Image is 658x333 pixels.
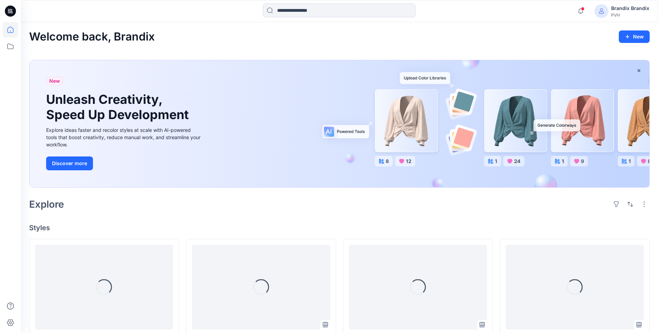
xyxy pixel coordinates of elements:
h2: Explore [29,199,64,210]
div: PVH [611,12,649,18]
svg: avatar [599,8,604,14]
button: Discover more [46,156,93,170]
h4: Styles [29,224,650,232]
h1: Unleash Creativity, Speed Up Development [46,92,192,122]
div: Explore ideas faster and recolor styles at scale with AI-powered tools that boost creativity, red... [46,126,202,148]
h2: Welcome back, Brandix [29,30,155,43]
span: New [49,77,60,85]
div: Brandix Brandix [611,4,649,12]
button: New [619,30,650,43]
a: Discover more [46,156,202,170]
